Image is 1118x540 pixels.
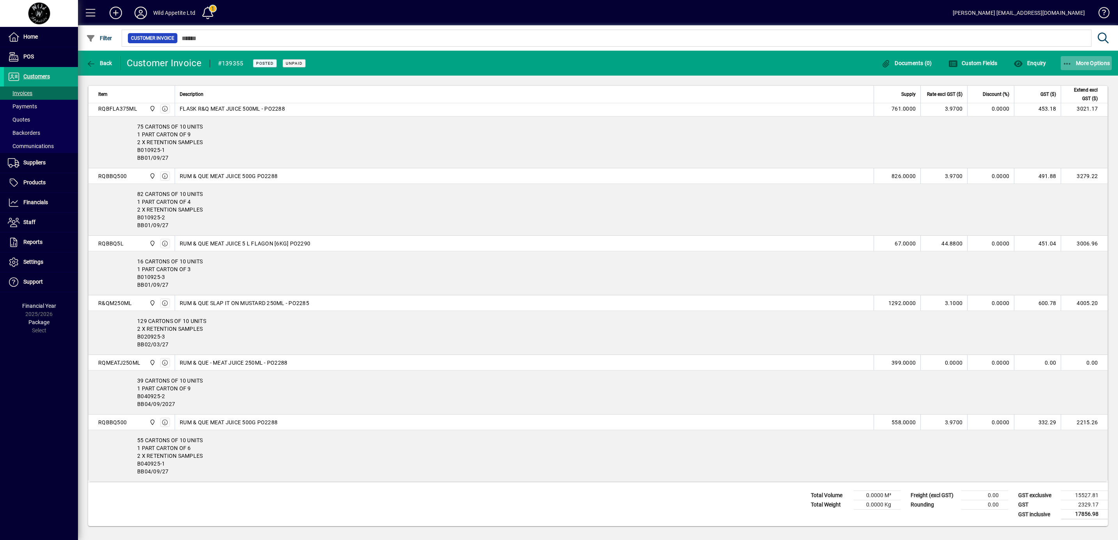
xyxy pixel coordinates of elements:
[1014,101,1061,116] td: 453.18
[4,173,78,192] a: Products
[953,7,1085,19] div: [PERSON_NAME] [EMAIL_ADDRESS][DOMAIN_NAME]
[23,34,38,40] span: Home
[147,358,156,367] span: Wild Appetite Ltd
[1066,86,1098,103] span: Extend excl GST ($)
[892,418,916,426] span: 558.0000
[1040,90,1056,99] span: GST ($)
[23,73,50,79] span: Customers
[88,430,1107,482] div: 55 CARTONS OF 10 UNITS 1 PART CARTON OF 6 2 X RETENTION SAMPLES B040925-1 BB04/09/27
[1093,2,1108,27] a: Knowledge Base
[1014,510,1061,519] td: GST inclusive
[180,240,310,247] span: RUM & QUE MEAT JUICE 5 L FLAGON [6KG] PO2290
[967,415,1014,430] td: 0.0000
[98,172,127,180] div: RQBBQ500
[180,299,309,307] span: RUM & QUE SLAP IT ON MUSTARD 250ML - PO2285
[23,219,35,225] span: Staff
[98,359,140,367] div: RQMEATJ250ML
[1061,236,1107,251] td: 3006.96
[925,418,962,426] div: 3.9700
[88,311,1107,355] div: 129 CARTONS OF 10 UNITS 2 X RETENTION SAMPLES B020925-3 BB02/03/27
[967,295,1014,311] td: 0.0000
[967,101,1014,116] td: 0.0000
[927,90,962,99] span: Rate excl GST ($)
[4,252,78,272] a: Settings
[854,491,900,500] td: 0.0000 M³
[4,47,78,67] a: POS
[147,239,156,248] span: Wild Appetite Ltd
[1061,56,1112,70] button: More Options
[127,57,202,69] div: Customer Invoice
[967,355,1014,371] td: 0.0000
[1061,500,1108,510] td: 2329.17
[946,56,999,70] button: Custom Fields
[147,172,156,180] span: Wild Appetite Ltd
[23,53,34,60] span: POS
[23,159,46,166] span: Suppliers
[286,61,302,66] span: Unpaid
[4,100,78,113] a: Payments
[147,299,156,307] span: Wild Appetite Ltd
[888,299,916,307] span: 1292.0000
[4,126,78,139] a: Backorders
[892,359,916,367] span: 399.0000
[1061,510,1108,519] td: 17856.98
[180,359,287,367] span: RUM & QUE - MEAT JUICE 250ML - PO2288
[1012,56,1048,70] button: Enquiry
[23,179,46,185] span: Products
[98,299,132,307] div: R&QM250ML
[98,105,137,113] div: RQBFLA375ML
[147,104,156,113] span: Wild Appetite Ltd
[23,239,42,245] span: Reports
[892,105,916,113] span: 761.0000
[1061,491,1108,500] td: 15527.81
[1014,491,1061,500] td: GST exclusive
[88,251,1107,295] div: 16 CARTONS OF 10 UNITS 1 PART CARTON OF 3 B010925-3 BB01/09/27
[78,56,121,70] app-page-header-button: Back
[88,371,1107,414] div: 39 CARTONS OF 10 UNITS 1 PART CARTON OF 9 B040925-2 BB04/09/2027
[961,500,1008,510] td: 0.00
[925,105,962,113] div: 3.9700
[967,236,1014,251] td: 0.0000
[153,7,195,19] div: Wild Appetite Ltd
[28,319,50,325] span: Package
[961,491,1008,500] td: 0.00
[256,61,274,66] span: Posted
[4,153,78,173] a: Suppliers
[1061,295,1107,311] td: 4005.20
[901,90,916,99] span: Supply
[86,60,112,66] span: Back
[180,418,278,426] span: RUM & QUE MEAT JUICE 500G PO2288
[925,240,962,247] div: 44.8800
[131,34,174,42] span: Customer Invoice
[218,57,244,70] div: #139355
[4,193,78,212] a: Financials
[4,27,78,47] a: Home
[8,116,30,123] span: Quotes
[84,56,114,70] button: Back
[1061,355,1107,371] td: 0.00
[98,90,108,99] span: Item
[907,491,961,500] td: Freight (excl GST)
[1014,60,1046,66] span: Enquiry
[1014,236,1061,251] td: 451.04
[925,359,962,367] div: 0.0000
[881,60,932,66] span: Documents (0)
[84,31,114,45] button: Filter
[907,500,961,510] td: Rounding
[147,418,156,427] span: Wild Appetite Ltd
[8,90,32,96] span: Invoices
[8,143,54,149] span: Communications
[4,113,78,126] a: Quotes
[854,500,900,510] td: 0.0000 Kg
[1014,168,1061,184] td: 491.88
[1061,415,1107,430] td: 2215.26
[88,116,1107,168] div: 75 CARTONS OF 10 UNITS 1 PART CARTON OF 9 2 X RETENTION SAMPLES B010925-1 BB01/09/27
[1061,168,1107,184] td: 3279.22
[1014,355,1061,371] td: 0.00
[879,56,934,70] button: Documents (0)
[88,184,1107,235] div: 82 CARTONS OF 10 UNITS 1 PART CARTON OF 4 2 X RETENTION SAMPLES B010925-2 BB01/09/27
[967,168,1014,184] td: 0.0000
[925,172,962,180] div: 3.9700
[948,60,998,66] span: Custom Fields
[8,103,37,109] span: Payments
